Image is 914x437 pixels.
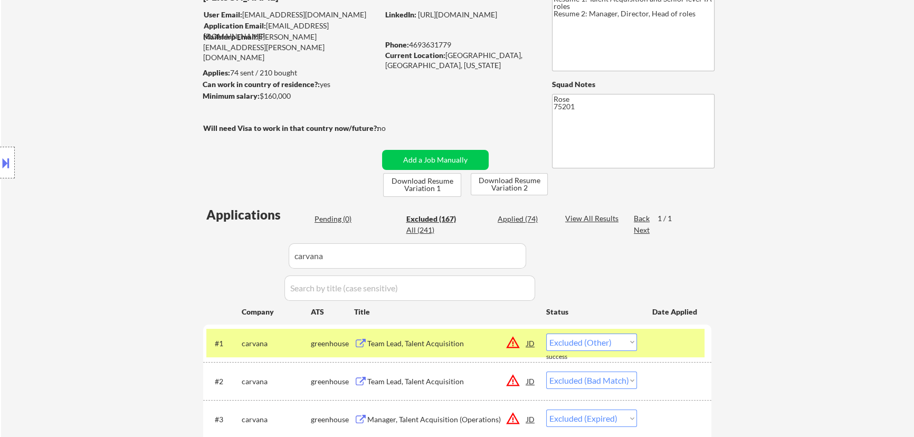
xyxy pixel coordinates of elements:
[498,214,550,224] div: Applied (74)
[526,334,536,353] div: JD
[383,173,461,197] button: Download Resume Variation 1
[311,338,354,349] div: greenhouse
[385,40,409,49] strong: Phone:
[418,10,497,19] a: [URL][DOMAIN_NAME]
[406,225,459,235] div: All (241)
[204,21,266,30] strong: Application Email:
[471,173,548,195] button: Download Resume Variation 2
[658,213,682,224] div: 1 / 1
[385,50,535,71] div: [GEOGRAPHIC_DATA], [GEOGRAPHIC_DATA], [US_STATE]
[406,214,459,224] div: Excluded (167)
[204,10,242,19] strong: User Email:
[203,123,379,132] strong: Will need Visa to work in that country now/future?:
[203,32,258,41] strong: Mailslurp Email:
[377,123,407,134] div: no
[652,307,699,317] div: Date Applied
[565,213,622,224] div: View All Results
[311,307,354,317] div: ATS
[242,338,311,349] div: carvana
[284,275,535,301] input: Search by title (case sensitive)
[385,51,445,60] strong: Current Location:
[204,21,378,41] div: [EMAIL_ADDRESS][DOMAIN_NAME]
[215,338,233,349] div: #1
[526,410,536,429] div: JD
[367,338,527,349] div: Team Lead, Talent Acquisition
[354,307,536,317] div: Title
[367,376,527,387] div: Team Lead, Talent Acquisition
[242,414,311,425] div: carvana
[204,9,378,20] div: [EMAIL_ADDRESS][DOMAIN_NAME]
[203,80,320,89] strong: Can work in country of residence?:
[203,68,378,78] div: 74 sent / 210 bought
[203,91,260,100] strong: Minimum salary:
[634,213,651,224] div: Back
[634,225,651,235] div: Next
[506,411,520,426] button: warning_amber
[506,373,520,388] button: warning_amber
[382,150,489,170] button: Add a Job Manually
[203,79,375,90] div: yes
[311,414,354,425] div: greenhouse
[546,353,588,362] div: success
[311,376,354,387] div: greenhouse
[203,32,378,63] div: [PERSON_NAME][EMAIL_ADDRESS][PERSON_NAME][DOMAIN_NAME]
[526,372,536,391] div: JD
[206,208,311,221] div: Applications
[546,302,637,321] div: Status
[552,79,715,90] div: Squad Notes
[367,414,527,425] div: Manager, Talent Acquisition (Operations)
[385,40,535,50] div: 4693631779
[215,414,233,425] div: #3
[203,91,378,101] div: $160,000
[315,214,367,224] div: Pending (0)
[203,68,230,77] strong: Applies:
[385,10,416,19] strong: LinkedIn:
[506,335,520,350] button: warning_amber
[242,307,311,317] div: Company
[289,243,526,269] input: Search by company (case sensitive)
[242,376,311,387] div: carvana
[215,376,233,387] div: #2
